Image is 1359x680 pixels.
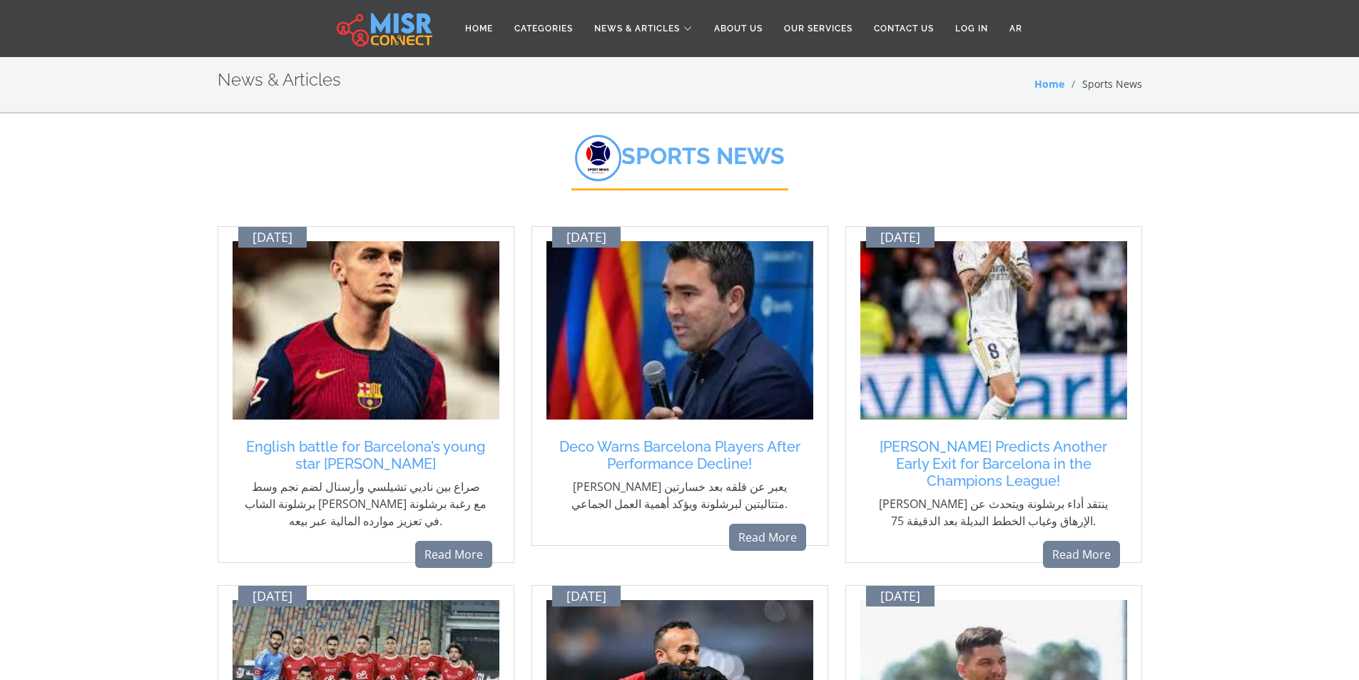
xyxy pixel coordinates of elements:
[945,15,999,42] a: Log in
[575,135,621,181] img: 6ID61bWmfYNJ38VrOyMM.png
[337,11,432,46] img: main.misr_connect
[999,15,1033,42] a: AR
[594,22,680,35] span: News & Articles
[504,15,584,42] a: Categories
[240,438,492,472] a: English battle for Barcelona’s young star [PERSON_NAME]
[1043,541,1120,568] a: Read More
[703,15,773,42] a: About Us
[860,241,1127,420] img: توني كروس يتحدث عن تراجع أداء برشلونة تحت قيادة هانز فليك.
[233,241,499,420] img: مارك كاسادو لاعب وسط برشلونة في ملعب التدريب.
[240,478,492,529] p: صراع بين ناديي تشيلسي وأرسنال لضم نجم وسط برشلونة الشاب [PERSON_NAME] مع رغبة برشلونة في تعزيز مو...
[454,15,504,42] a: Home
[867,438,1120,489] a: [PERSON_NAME] Predicts Another Early Exit for Barcelona in the Champions League!
[863,15,945,42] a: Contact Us
[880,230,920,245] span: [DATE]
[566,230,606,245] span: [DATE]
[1034,77,1064,91] a: Home
[1064,76,1142,91] li: Sports News
[867,495,1120,529] p: [PERSON_NAME] ينتقد أداء برشلونة ويتحدث عن الإرهاق وغياب الخطط البديلة بعد الدقيقة 75.
[773,15,863,42] a: Our Services
[729,524,806,551] a: Read More
[253,589,292,604] span: [DATE]
[566,589,606,604] span: [DATE]
[554,478,806,512] p: [PERSON_NAME] يعبر عن قلقه بعد خسارتين متتاليتين لبرشلونة ويؤكد أهمية العمل الجماعي.
[554,438,806,472] a: Deco Warns Barcelona Players After Performance Decline!
[571,135,788,191] h2: Sports News
[546,241,813,420] img: ديكو يتحدث عن أزمة برشلونة تحت قيادة هانز فليك.
[415,541,492,568] a: Read More
[218,70,341,91] h2: News & Articles
[584,15,703,42] a: News & Articles
[880,589,920,604] span: [DATE]
[253,230,292,245] span: [DATE]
